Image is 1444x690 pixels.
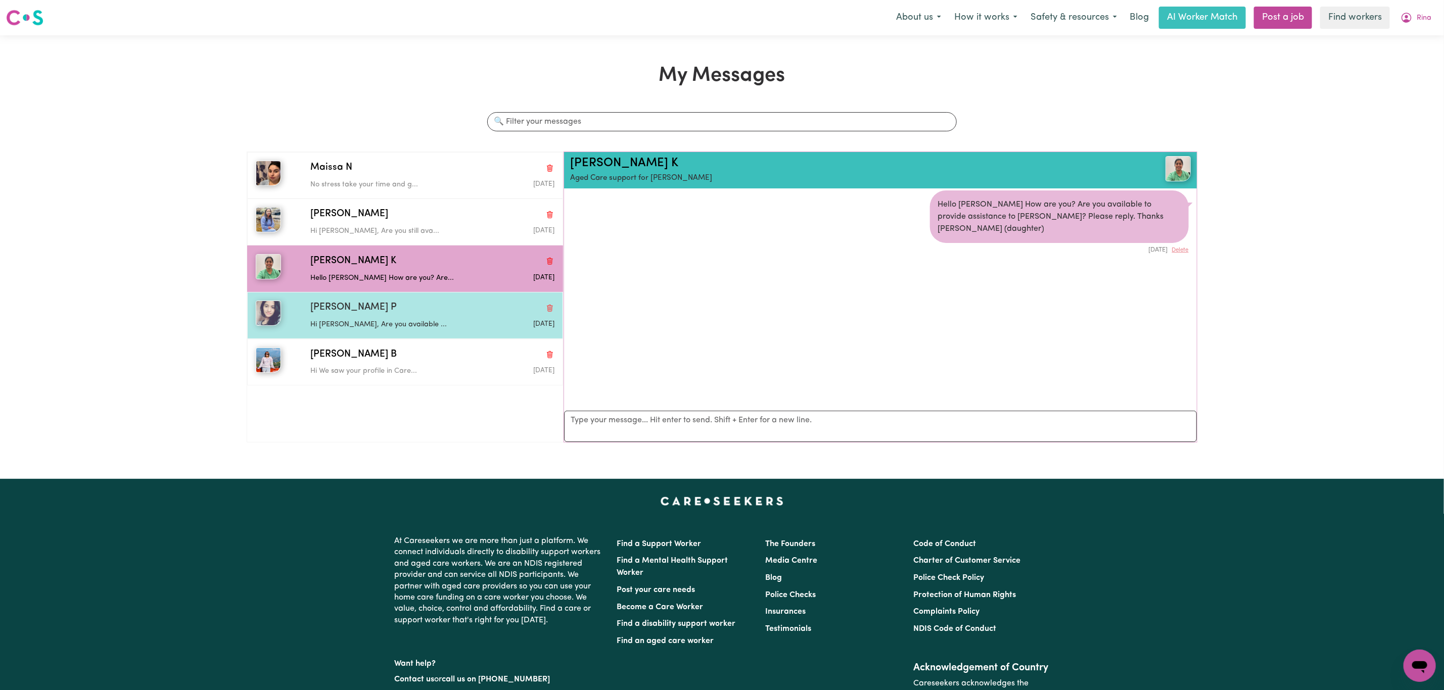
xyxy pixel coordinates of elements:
[765,557,817,565] a: Media Centre
[913,625,996,633] a: NDIS Code of Conduct
[930,190,1189,243] div: Hello [PERSON_NAME] How are you? Are you available to provide assistance to [PERSON_NAME]? Please...
[1087,156,1191,181] a: Satnam Kaur K
[310,348,397,362] span: [PERSON_NAME] B
[395,531,605,630] p: At Careseekers we are more than just a platform. We connect individuals directly to disability su...
[913,591,1016,599] a: Protection of Human Rights
[617,586,695,594] a: Post your care needs
[533,321,554,327] span: Message sent on August 4, 2025
[1166,156,1191,181] img: View Satnam Kaur K's profile
[765,540,815,548] a: The Founders
[913,540,976,548] a: Code of Conduct
[948,7,1024,28] button: How it works
[247,64,1197,88] h1: My Messages
[765,608,806,616] a: Insurances
[617,603,704,611] a: Become a Care Worker
[310,207,388,222] span: [PERSON_NAME]
[765,574,782,582] a: Blog
[1394,7,1438,28] button: My Account
[533,274,554,281] span: Message sent on August 4, 2025
[545,208,554,221] button: Delete conversation
[1024,7,1124,28] button: Safety & resources
[247,292,563,338] button: Krishna Jyoti P[PERSON_NAME] PDelete conversationHi [PERSON_NAME], Are you available ...Message s...
[256,207,281,232] img: Sandeep K
[930,243,1189,255] div: [DATE]
[395,675,435,683] a: Contact us
[395,654,605,669] p: Want help?
[545,348,554,361] button: Delete conversation
[1254,7,1312,29] a: Post a job
[533,181,554,187] span: Message sent on September 2, 2025
[545,255,554,268] button: Delete conversation
[1417,13,1431,24] span: Rina
[617,557,728,577] a: Find a Mental Health Support Worker
[533,367,554,374] span: Message sent on August 4, 2025
[442,675,550,683] a: call us on [PHONE_NUMBER]
[310,273,473,284] p: Hello [PERSON_NAME] How are you? Are...
[1404,650,1436,682] iframe: Button to launch messaging window, conversation in progress
[765,625,811,633] a: Testimonials
[6,6,43,29] a: Careseekers logo
[256,254,281,279] img: Satnam Kaur K
[1320,7,1390,29] a: Find workers
[913,608,980,616] a: Complaints Policy
[1124,7,1155,29] a: Blog
[617,637,714,645] a: Find an aged care worker
[533,227,554,234] span: Message sent on August 4, 2025
[310,226,473,237] p: Hi [PERSON_NAME], Are you still ava...
[617,540,702,548] a: Find a Support Worker
[1159,7,1246,29] a: AI Worker Match
[247,245,563,292] button: Satnam Kaur K[PERSON_NAME] KDelete conversationHello [PERSON_NAME] How are you? Are...Message sen...
[247,152,563,199] button: Maissa NMaissa NDelete conversationNo stress take your time and g...Message sent on September 2, ...
[247,339,563,385] button: Puspa B[PERSON_NAME] BDelete conversationHi We saw your profile in Care...Message sent on August ...
[661,497,783,505] a: Careseekers home page
[570,173,1087,184] p: Aged Care support for [PERSON_NAME]
[310,161,352,175] span: Maissa N
[6,9,43,27] img: Careseekers logo
[545,302,554,315] button: Delete conversation
[310,254,396,269] span: [PERSON_NAME] K
[765,591,816,599] a: Police Checks
[913,557,1020,565] a: Charter of Customer Service
[310,301,397,315] span: [PERSON_NAME] P
[395,670,605,689] p: or
[913,662,1049,674] h2: Acknowledgement of Country
[310,366,473,377] p: Hi We saw your profile in Care...
[617,620,736,628] a: Find a disability support worker
[256,161,281,186] img: Maissa N
[487,112,956,131] input: 🔍 Filter your messages
[310,179,473,190] p: No stress take your time and g...
[570,157,678,169] a: [PERSON_NAME] K
[890,7,948,28] button: About us
[256,348,281,373] img: Puspa B
[310,319,473,330] p: Hi [PERSON_NAME], Are you available ...
[1172,246,1189,255] button: Delete
[256,301,281,326] img: Krishna Jyoti P
[545,161,554,174] button: Delete conversation
[247,199,563,245] button: Sandeep K[PERSON_NAME]Delete conversationHi [PERSON_NAME], Are you still ava...Message sent on Au...
[913,574,984,582] a: Police Check Policy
